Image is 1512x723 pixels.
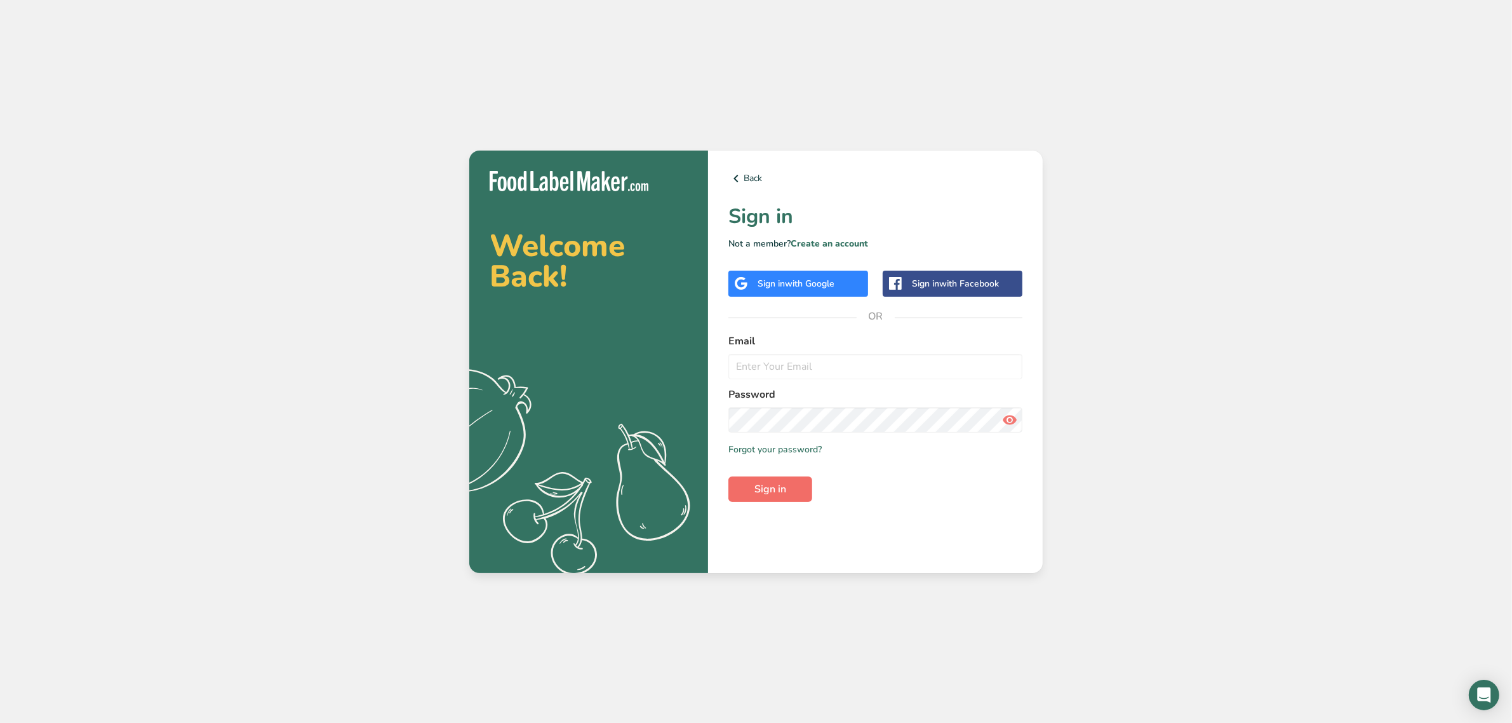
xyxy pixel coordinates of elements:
img: Food Label Maker [490,171,648,192]
span: with Facebook [939,278,999,290]
button: Sign in [728,476,812,502]
input: Enter Your Email [728,354,1022,379]
span: with Google [785,278,834,290]
p: Not a member? [728,237,1022,250]
label: Email [728,334,1022,349]
div: Sign in [912,277,999,290]
span: OR [857,297,895,335]
label: Password [728,387,1022,402]
h1: Sign in [728,201,1022,232]
div: Open Intercom Messenger [1469,680,1499,710]
a: Forgot your password? [728,443,822,456]
a: Back [728,171,1022,186]
h2: Welcome Back! [490,231,688,292]
div: Sign in [758,277,834,290]
span: Sign in [754,482,786,497]
a: Create an account [791,238,868,250]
